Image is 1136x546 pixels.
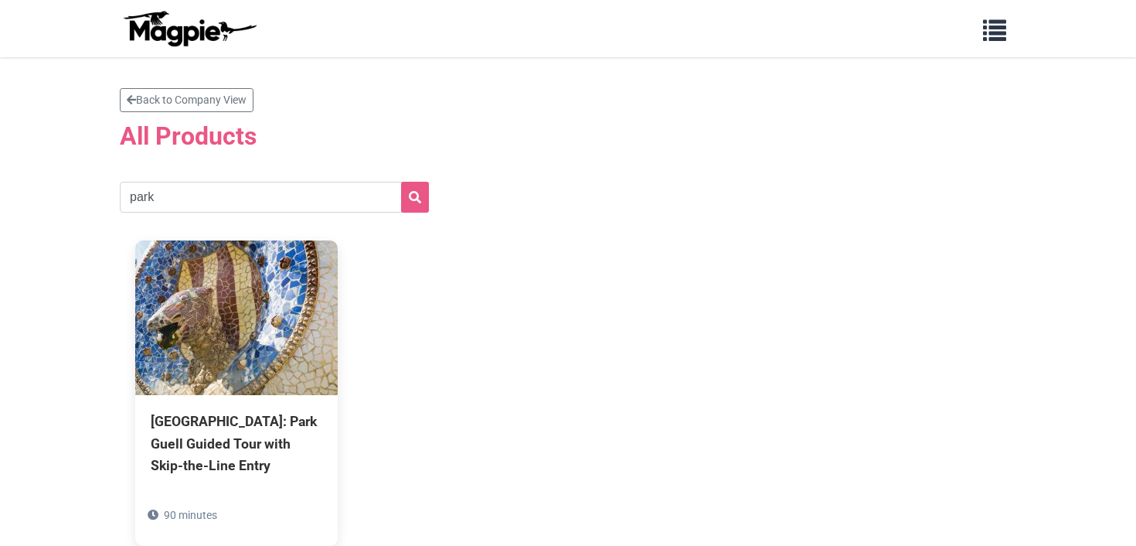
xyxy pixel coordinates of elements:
div: [GEOGRAPHIC_DATA]: Park Guell Guided Tour with Skip-the-Line Entry [151,411,322,476]
img: Barcelona: Park Guell Guided Tour with Skip-the-Line Entry [135,241,338,395]
span: 90 minutes [164,509,217,521]
input: Search products... [120,182,429,213]
a: Back to Company View [120,88,253,112]
img: logo-ab69f6fb50320c5b225c76a69d11143b.png [120,10,259,47]
h2: All Products [120,121,1016,151]
a: [GEOGRAPHIC_DATA]: Park Guell Guided Tour with Skip-the-Line Entry 90 minutes [135,241,338,545]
